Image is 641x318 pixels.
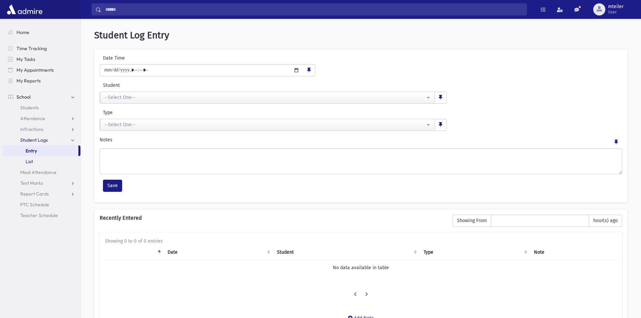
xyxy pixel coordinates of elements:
[3,102,80,113] a: Students
[608,9,624,15] span: User
[3,75,80,86] a: My Reports
[20,202,49,208] span: PTC Schedule
[100,109,273,116] label: Type
[530,245,617,260] th: Note
[3,43,80,54] a: Time Tracking
[26,148,37,154] span: Entry
[20,105,39,111] span: Students
[3,65,80,75] a: My Appointments
[589,215,622,227] span: hour(s) ago
[20,169,57,175] span: Meal Attendance
[100,82,331,89] label: Student
[3,92,80,102] a: School
[100,55,189,62] label: Date Time
[420,245,530,260] th: Type: activate to sort column ascending
[20,126,43,132] span: Infractions
[100,215,446,221] h6: Recently Entered
[3,113,80,124] a: Attendance
[20,137,48,143] span: Student Logs
[20,115,45,121] span: Attendance
[3,210,80,221] a: Teacher Schedule
[101,3,527,15] input: Search
[20,212,58,218] span: Teacher Schedule
[5,3,44,16] img: AdmirePro
[100,119,435,131] button: --Select One--
[3,135,80,145] a: Student Logs
[3,178,80,188] a: Test Marks
[273,245,420,260] th: Student: activate to sort column ascending
[3,156,80,167] a: List
[3,188,80,199] a: Report Cards
[16,45,47,51] span: Time Tracking
[3,199,80,210] a: PTC Schedule
[3,167,80,178] a: Meal Attendance
[104,121,425,128] div: --Select One--
[16,94,31,100] span: School
[3,124,80,135] a: Infractions
[453,215,491,227] span: Showing From
[3,54,80,65] a: My Tasks
[105,238,617,245] div: Showing 0 to 0 of 0 entries
[16,67,54,73] span: My Appointments
[164,245,273,260] th: Date: activate to sort column ascending
[3,27,80,38] a: Home
[16,29,29,35] span: Home
[20,180,43,186] span: Test Marks
[3,145,78,156] a: Entry
[94,30,169,41] span: Student Log Entry
[104,94,425,101] div: --Select One--
[20,191,49,197] span: Report Cards
[105,260,617,275] td: No data available in table
[100,92,435,104] button: --Select One--
[100,136,112,146] label: Notes
[608,4,624,9] span: mteiler
[103,180,122,192] button: Save
[16,78,41,84] span: My Reports
[16,56,35,62] span: My Tasks
[26,158,33,165] span: List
